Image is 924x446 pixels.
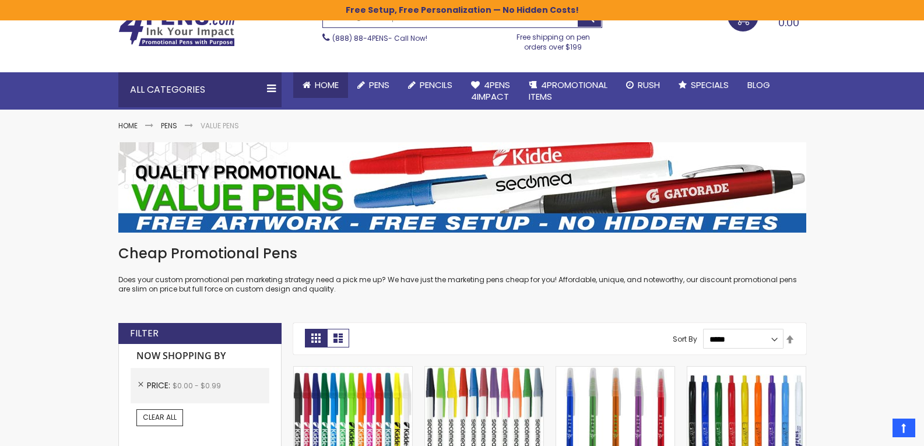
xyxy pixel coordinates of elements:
[332,33,427,43] span: - Call Now!
[669,72,738,98] a: Specials
[369,79,389,91] span: Pens
[828,415,924,446] iframe: Google Customer Reviews
[332,33,388,43] a: (888) 88-4PENS
[136,409,183,426] a: Clear All
[638,79,660,91] span: Rush
[420,79,452,91] span: Pencils
[118,244,806,294] div: Does your custom promotional pen marketing strategy need a pick me up? We have just the marketing...
[425,366,543,376] a: Belfast Value Stick Pen
[147,380,173,391] span: Price
[462,72,519,110] a: 4Pens4impact
[118,72,282,107] div: All Categories
[348,72,399,98] a: Pens
[118,121,138,131] a: Home
[118,9,235,47] img: 4Pens Custom Pens and Promotional Products
[778,15,799,30] span: 0.00
[201,121,239,131] strong: Value Pens
[691,79,729,91] span: Specials
[471,79,510,103] span: 4Pens 4impact
[747,79,770,91] span: Blog
[294,366,412,376] a: Belfast B Value Stick Pen
[519,72,617,110] a: 4PROMOTIONALITEMS
[673,334,697,344] label: Sort By
[143,412,177,422] span: Clear All
[118,142,806,233] img: Value Pens
[617,72,669,98] a: Rush
[529,79,607,103] span: 4PROMOTIONAL ITEMS
[173,381,221,391] span: $0.00 - $0.99
[556,366,674,376] a: Belfast Translucent Value Stick Pen
[161,121,177,131] a: Pens
[315,79,339,91] span: Home
[293,72,348,98] a: Home
[738,72,779,98] a: Blog
[131,344,269,368] strong: Now Shopping by
[687,366,806,376] a: Custom Cambria Plastic Retractable Ballpoint Pen - Monochromatic Body Color
[118,244,806,263] h1: Cheap Promotional Pens
[399,72,462,98] a: Pencils
[504,28,602,51] div: Free shipping on pen orders over $199
[130,327,159,340] strong: Filter
[305,329,327,347] strong: Grid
